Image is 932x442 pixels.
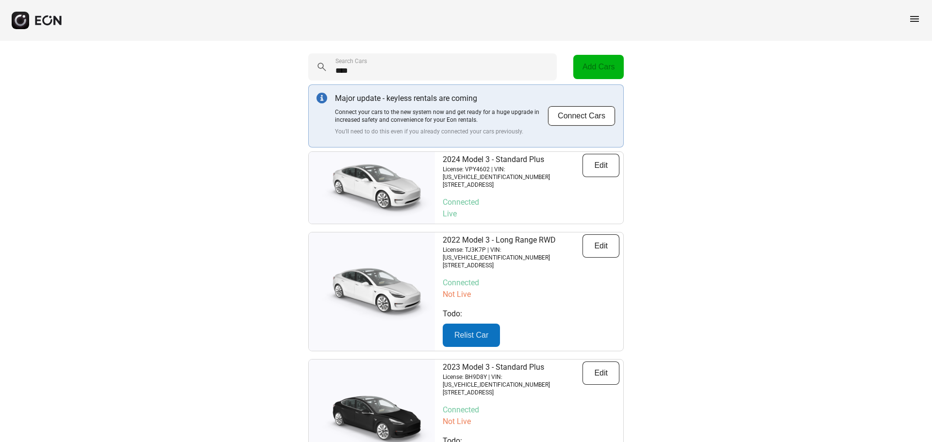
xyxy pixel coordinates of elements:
button: Connect Cars [548,106,616,126]
p: Connect your cars to the new system now and get ready for a huge upgrade in increased safety and ... [335,108,548,124]
button: Edit [582,361,619,385]
p: You'll need to do this even if you already connected your cars previously. [335,128,548,135]
label: Search Cars [335,57,367,65]
p: License: BH9D8Y | VIN: [US_VEHICLE_IDENTIFICATION_NUMBER] [443,373,582,389]
p: Not Live [443,289,619,300]
p: Major update - keyless rentals are coming [335,93,548,104]
p: 2024 Model 3 - Standard Plus [443,154,582,165]
p: Connected [443,196,619,208]
p: Connected [443,277,619,289]
p: Not Live [443,416,619,427]
p: [STREET_ADDRESS] [443,262,582,269]
span: menu [909,13,920,25]
button: Relist Car [443,324,500,347]
p: Connected [443,404,619,416]
p: [STREET_ADDRESS] [443,181,582,189]
p: License: TJ3K7P | VIN: [US_VEHICLE_IDENTIFICATION_NUMBER] [443,246,582,262]
button: Edit [582,154,619,177]
img: info [316,93,327,103]
img: car [309,260,435,323]
p: 2022 Model 3 - Long Range RWD [443,234,582,246]
p: 2023 Model 3 - Standard Plus [443,361,582,373]
p: [STREET_ADDRESS] [443,389,582,396]
p: Todo: [443,308,619,320]
img: car [309,156,435,219]
p: Live [443,208,619,220]
button: Edit [582,234,619,258]
p: License: VPY4602 | VIN: [US_VEHICLE_IDENTIFICATION_NUMBER] [443,165,582,181]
